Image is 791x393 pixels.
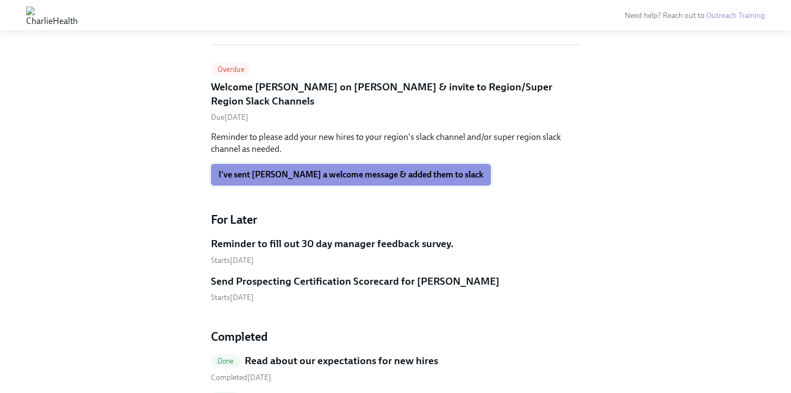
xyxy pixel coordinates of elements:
[219,169,483,180] span: I've sent [PERSON_NAME] a welcome message & added them to slack
[245,354,438,368] h5: Read about our expectations for new hires
[211,274,581,303] a: Send Prospecting Certification Scorecard for [PERSON_NAME]Starts[DATE]
[211,237,454,251] h5: Reminder to fill out 30 day manager feedback survey.
[211,80,581,108] h5: Welcome [PERSON_NAME] on [PERSON_NAME] & invite to Region/Super Region Slack Channels
[211,131,581,155] p: Reminder to please add your new hires to your region's slack channel and/or super region slack ch...
[211,164,491,186] button: I've sent [PERSON_NAME] a welcome message & added them to slack
[211,329,581,345] h4: Completed
[211,373,271,382] span: Thursday, August 21st 2025, 10:27 am
[211,357,241,365] span: Done
[211,293,254,302] span: Monday, September 8th 2025, 10:00 am
[625,11,765,20] span: Need help? Reach out to
[211,354,581,383] a: DoneRead about our expectations for new hires Completed[DATE]
[211,274,500,288] h5: Send Prospecting Certification Scorecard for [PERSON_NAME]
[211,113,248,122] span: Tuesday, August 19th 2025, 10:00 am
[211,212,581,228] h4: For Later
[26,7,78,24] img: CharlieHealth
[211,63,581,122] a: OverdueWelcome [PERSON_NAME] on [PERSON_NAME] & invite to Region/Super Region Slack ChannelsDue[D...
[706,11,765,20] a: Outreach Training
[211,237,581,266] a: Reminder to fill out 30 day manager feedback survey.Starts[DATE]
[211,65,251,73] span: Overdue
[211,256,254,265] span: Monday, September 8th 2025, 10:00 am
